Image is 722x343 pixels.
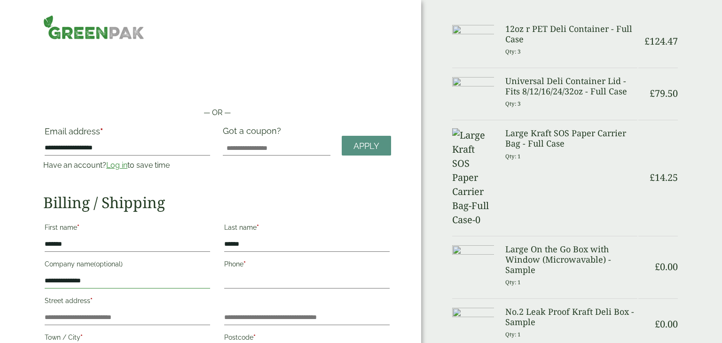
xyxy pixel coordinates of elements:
[505,153,521,160] small: Qty: 1
[505,331,521,338] small: Qty: 1
[253,334,256,341] abbr: required
[45,294,210,310] label: Street address
[505,100,521,107] small: Qty: 3
[505,279,521,286] small: Qty: 1
[224,221,390,237] label: Last name
[650,171,655,184] span: £
[45,221,210,237] label: First name
[106,161,127,170] a: Log in
[80,334,83,341] abbr: required
[43,194,391,211] h2: Billing / Shipping
[505,244,637,275] h3: Large On the Go Box with Window (Microwavable) - Sample
[223,126,285,140] label: Got a coupon?
[45,127,210,140] label: Email address
[43,160,212,171] p: Have an account? to save time
[505,307,637,327] h3: No.2 Leak Proof Kraft Deli Box - Sample
[257,224,259,231] abbr: required
[650,87,678,100] bdi: 79.50
[353,141,379,151] span: Apply
[77,224,79,231] abbr: required
[505,76,637,96] h3: Universal Deli Container Lid - Fits 8/12/16/24/32oz - Full Case
[90,297,93,304] abbr: required
[655,260,678,273] bdi: 0.00
[243,260,246,268] abbr: required
[650,171,678,184] bdi: 14.25
[505,48,521,55] small: Qty: 3
[655,318,678,330] bdi: 0.00
[644,35,678,47] bdi: 124.47
[452,128,494,227] img: Large Kraft SOS Paper Carrier Bag-Full Case-0
[650,87,655,100] span: £
[43,107,391,118] p: — OR —
[224,257,390,273] label: Phone
[505,128,637,148] h3: Large Kraft SOS Paper Carrier Bag - Full Case
[45,257,210,273] label: Company name
[505,24,637,44] h3: 12oz r PET Deli Container - Full Case
[100,126,103,136] abbr: required
[644,35,650,47] span: £
[43,15,144,39] img: GreenPak Supplies
[43,77,391,96] iframe: Secure payment button frame
[94,260,123,268] span: (optional)
[655,260,660,273] span: £
[342,136,391,156] a: Apply
[655,318,660,330] span: £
